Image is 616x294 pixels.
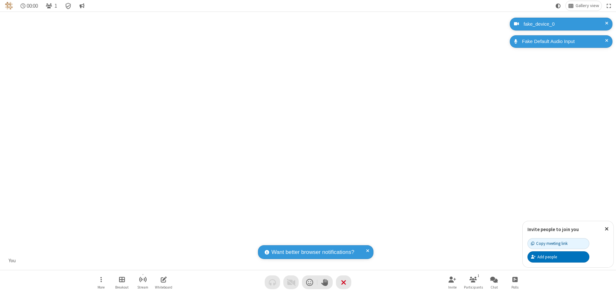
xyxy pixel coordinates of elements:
[115,285,129,289] span: Breakout
[600,221,613,237] button: Close popover
[443,273,462,291] button: Invite participants (⌘+Shift+I)
[18,1,41,11] div: Timer
[271,248,354,256] span: Want better browser notifications?
[137,285,148,289] span: Stream
[448,285,457,289] span: Invite
[531,240,568,246] div: Copy meeting link
[576,3,599,8] span: Gallery view
[511,285,518,289] span: Polls
[133,273,152,291] button: Start streaming
[155,285,172,289] span: Whiteboard
[476,273,481,279] div: 1
[91,273,111,291] button: Open menu
[112,273,132,291] button: Manage Breakout Rooms
[283,275,299,289] button: Video
[491,285,498,289] span: Chat
[527,251,589,262] button: Add people
[77,1,87,11] button: Conversation
[62,1,74,11] div: Meeting details Encryption enabled
[527,238,589,249] button: Copy meeting link
[317,275,333,289] button: Raise hand
[265,275,280,289] button: Audio problem - check your Internet connection or call by phone
[464,273,483,291] button: Open participant list
[553,1,563,11] button: Using system theme
[154,273,173,291] button: Open shared whiteboard
[604,1,614,11] button: Fullscreen
[5,2,13,10] img: QA Selenium DO NOT DELETE OR CHANGE
[43,1,60,11] button: Open participant list
[520,38,608,45] div: Fake Default Audio Input
[27,3,38,9] span: 00:00
[484,273,504,291] button: Open chat
[566,1,602,11] button: Change layout
[505,273,525,291] button: Open poll
[55,3,57,9] span: 1
[98,285,105,289] span: More
[527,226,579,232] label: Invite people to join you
[521,21,608,28] div: fake_device_0
[302,275,317,289] button: Send a reaction
[464,285,483,289] span: Participants
[336,275,351,289] button: End or leave meeting
[6,257,18,264] div: You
